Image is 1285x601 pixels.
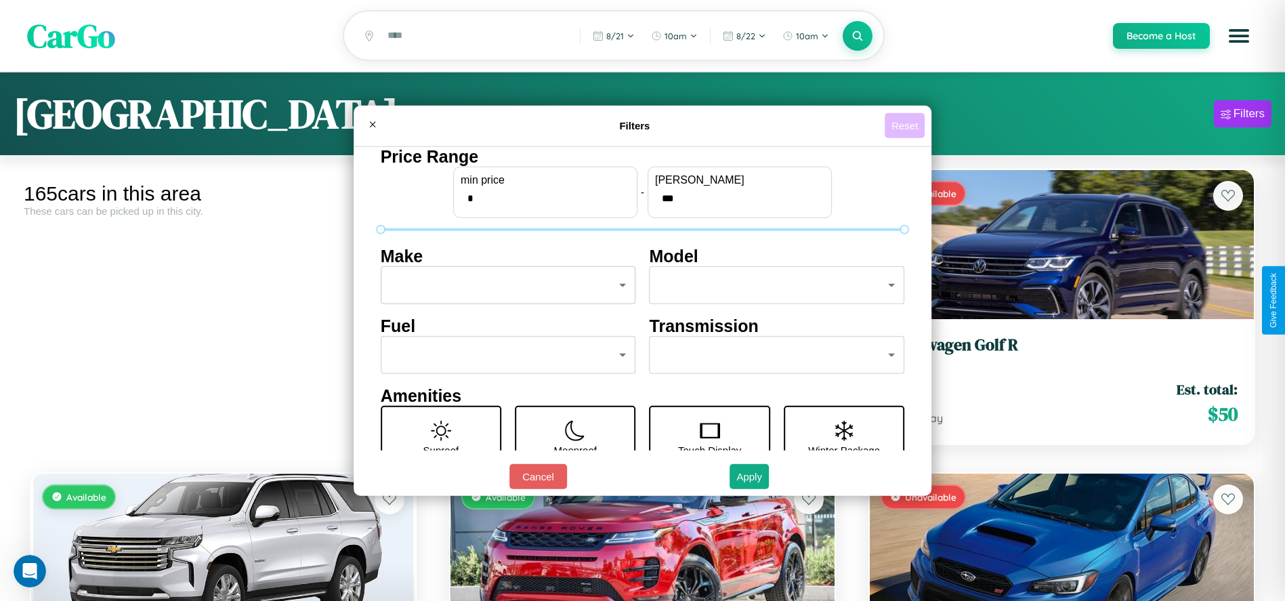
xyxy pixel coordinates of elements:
[381,246,636,266] h4: Make
[885,113,925,138] button: Reset
[730,464,769,489] button: Apply
[644,25,704,47] button: 10am
[776,25,836,47] button: 10am
[678,440,741,459] p: Touch Display
[650,316,905,335] h4: Transmission
[796,30,818,41] span: 10am
[1269,273,1278,328] div: Give Feedback
[27,14,115,58] span: CarGo
[1177,379,1238,399] span: Est. total:
[381,146,905,166] h4: Price Range
[655,173,824,186] label: [PERSON_NAME]
[14,555,46,587] iframe: Intercom live chat
[665,30,687,41] span: 10am
[423,440,459,459] p: Sunroof
[808,440,880,459] p: Winter Package
[1208,400,1238,428] span: $ 50
[24,205,423,217] div: These cars can be picked up in this city.
[509,464,567,489] button: Cancel
[486,491,526,503] span: Available
[886,335,1238,369] a: Volkswagen Golf R2018
[586,25,641,47] button: 8/21
[1214,100,1271,127] button: Filters
[1220,17,1258,55] button: Open menu
[641,183,644,201] p: -
[650,246,905,266] h4: Model
[886,335,1238,355] h3: Volkswagen Golf R
[14,86,398,142] h1: [GEOGRAPHIC_DATA]
[554,440,597,459] p: Moonroof
[606,30,624,41] span: 8 / 21
[1234,107,1265,121] div: Filters
[66,491,106,503] span: Available
[381,386,905,405] h4: Amenities
[1113,23,1210,49] button: Become a Host
[716,25,773,47] button: 8/22
[736,30,755,41] span: 8 / 22
[461,173,630,186] label: min price
[24,182,423,205] div: 165 cars in this area
[381,316,636,335] h4: Fuel
[905,491,956,503] span: Unavailable
[385,120,885,131] h4: Filters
